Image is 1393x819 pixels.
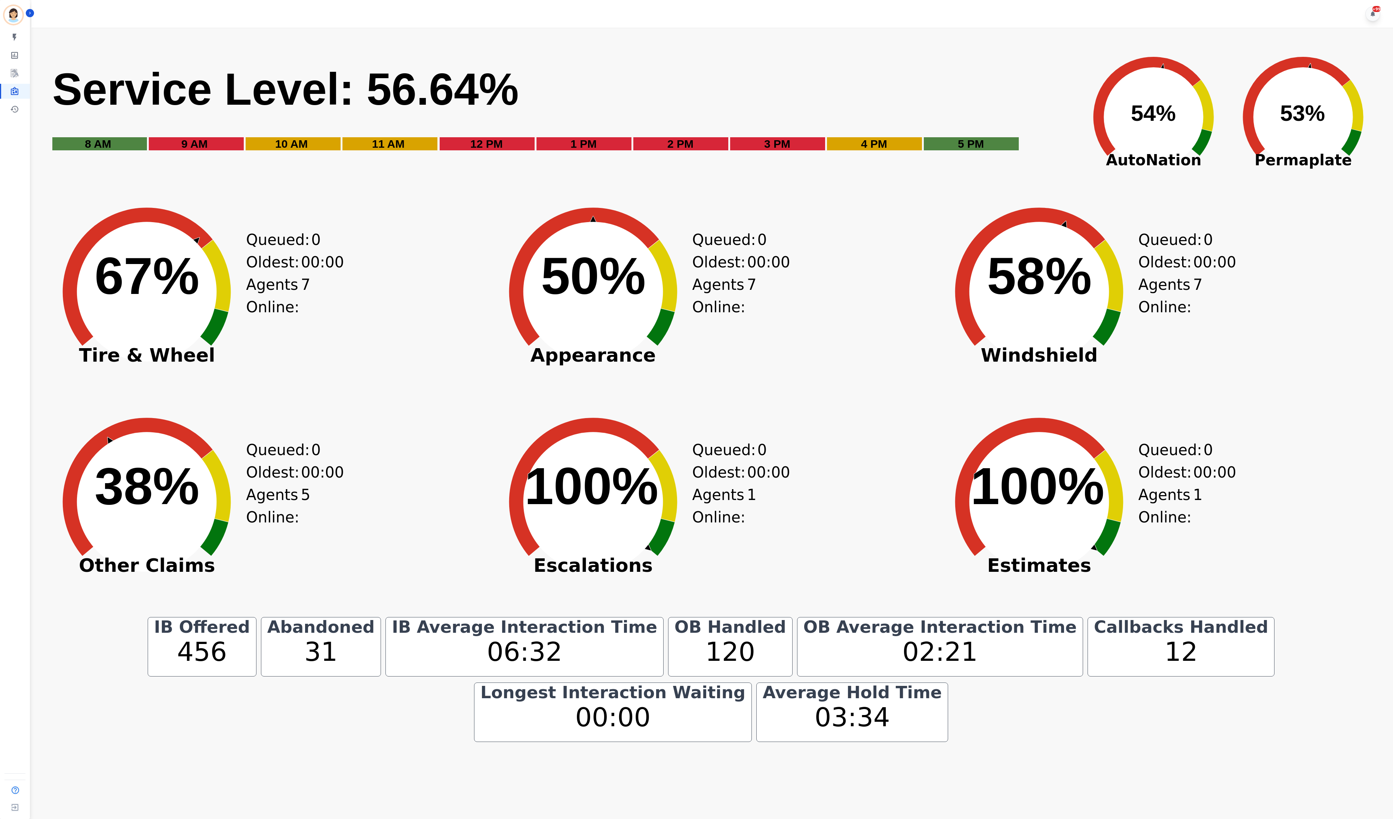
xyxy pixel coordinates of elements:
[692,251,748,273] div: Oldest:
[673,622,788,632] div: OB Handled
[275,138,308,150] text: 10 AM
[246,273,310,318] div: Agents Online:
[802,622,1078,632] div: OB Average Interaction Time
[470,138,503,150] text: 12 PM
[153,622,252,632] div: IB Offered
[1193,461,1236,484] span: 00:00
[692,228,748,251] div: Queued:
[1229,149,1378,171] span: Permaplate
[761,687,943,698] div: Average Hold Time
[95,457,199,515] text: 38%
[1203,228,1213,251] span: 0
[1280,101,1325,126] text: 53%
[692,273,756,318] div: Agents Online:
[311,228,321,251] span: 0
[52,62,1074,161] svg: Service Level: 0%
[491,562,696,569] span: Escalations
[301,273,310,318] span: 7
[747,273,756,318] span: 7
[181,138,208,150] text: 9 AM
[692,439,748,461] div: Queued:
[747,484,756,528] span: 1
[673,632,788,672] div: 120
[246,251,302,273] div: Oldest:
[266,622,376,632] div: Abandoned
[44,352,250,359] span: Tire & Wheel
[301,484,310,528] span: 5
[153,632,252,672] div: 456
[246,461,302,484] div: Oldest:
[747,251,790,273] span: 00:00
[95,246,199,305] text: 67%
[1193,484,1202,528] span: 1
[44,562,250,569] span: Other Claims
[802,632,1078,672] div: 02:21
[757,228,767,251] span: 0
[1138,251,1194,273] div: Oldest:
[372,138,405,150] text: 11 AM
[1138,461,1194,484] div: Oldest:
[1131,101,1176,126] text: 54%
[479,687,747,698] div: Longest Interaction Waiting
[1203,439,1213,461] span: 0
[1138,228,1194,251] div: Queued:
[52,64,519,114] text: Service Level: 56.64%
[692,461,748,484] div: Oldest:
[246,439,302,461] div: Queued:
[1193,251,1236,273] span: 00:00
[764,138,790,150] text: 3 PM
[692,484,756,528] div: Agents Online:
[937,562,1142,569] span: Estimates
[266,632,376,672] div: 31
[301,251,344,273] span: 00:00
[390,622,659,632] div: IB Average Interaction Time
[525,457,658,515] text: 100%
[971,457,1104,515] text: 100%
[667,138,694,150] text: 2 PM
[246,228,302,251] div: Queued:
[491,352,696,359] span: Appearance
[757,439,767,461] span: 0
[861,138,887,150] text: 4 PM
[747,461,790,484] span: 00:00
[390,632,659,672] div: 06:32
[246,484,310,528] div: Agents Online:
[1372,6,1381,12] div: +99
[541,246,646,305] text: 50%
[1138,439,1194,461] div: Queued:
[311,439,321,461] span: 0
[571,138,597,150] text: 1 PM
[85,138,111,150] text: 8 AM
[1092,632,1270,672] div: 12
[761,698,943,737] div: 03:34
[1079,149,1229,171] span: AutoNation
[937,352,1142,359] span: Windshield
[1193,273,1202,318] span: 7
[301,461,344,484] span: 00:00
[479,698,747,737] div: 00:00
[1138,273,1202,318] div: Agents Online:
[1138,484,1202,528] div: Agents Online:
[1092,622,1270,632] div: Callbacks Handled
[987,246,1092,305] text: 58%
[4,6,22,24] img: Bordered avatar
[958,138,984,150] text: 5 PM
